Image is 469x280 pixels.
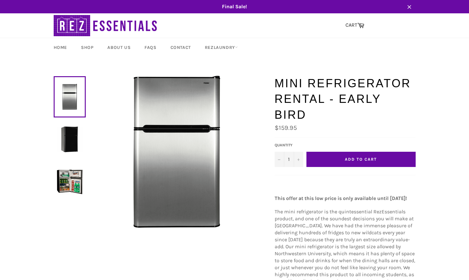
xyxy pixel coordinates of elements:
[57,169,83,195] img: Mini Refrigerator Rental - Early Bird
[101,38,137,57] a: About Us
[57,126,83,152] img: Mini Refrigerator Rental - Early Bird
[47,38,73,57] a: Home
[294,152,303,167] button: Increase quantity
[275,195,407,201] strong: This offer at this low price is only available until [DATE]!
[75,38,100,57] a: Shop
[54,13,158,38] img: RezEssentials
[275,124,297,131] span: $159.95
[101,76,253,228] img: Mini Refrigerator Rental - Early Bird
[275,76,416,123] h1: Mini Refrigerator Rental - Early Bird
[138,38,163,57] a: FAQs
[342,19,367,32] a: CART
[275,152,284,167] button: Decrease quantity
[345,157,377,162] span: Add to Cart
[164,38,197,57] a: Contact
[198,38,244,57] a: RezLaundry
[306,152,416,167] button: Add to Cart
[47,3,422,10] span: Final Sale!
[275,143,303,148] label: Quantity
